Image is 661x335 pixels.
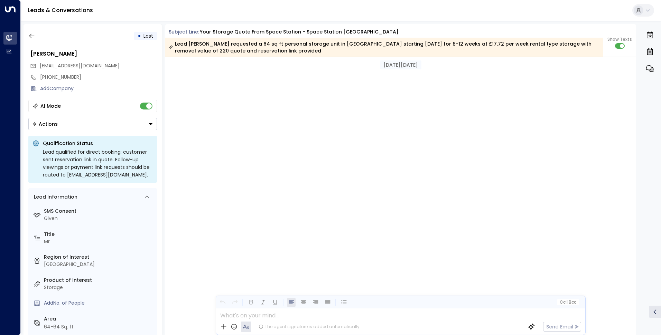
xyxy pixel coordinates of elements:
div: AI Mode [40,103,61,109]
div: The agent signature is added automatically [259,324,360,330]
div: Lead qualified for direct booking; customer sent reservation link in quote. Follow-up viewings or... [43,148,153,179]
div: [PHONE_NUMBER] [40,74,157,81]
span: Show Texts [607,36,632,42]
div: [GEOGRAPHIC_DATA] [44,261,154,268]
label: Region of Interest [44,253,154,261]
div: Mr [44,238,154,245]
span: Subject Line: [169,28,199,35]
div: Lead [PERSON_NAME] requested a 64 sq ft personal storage unit in [GEOGRAPHIC_DATA] starting [DATE... [169,40,599,54]
label: Title [44,231,154,238]
span: Lost [143,32,153,39]
div: AddNo. of People [44,299,154,307]
div: Button group with a nested menu [28,118,157,130]
label: Product of Interest [44,277,154,284]
span: | [566,300,568,305]
span: Cc Bcc [559,300,576,305]
div: AddCompany [40,85,157,92]
div: Given [44,215,154,222]
div: 64-64 Sq. ft. [44,323,75,331]
div: Storage [44,284,154,291]
span: [EMAIL_ADDRESS][DOMAIN_NAME] [40,62,120,69]
span: james100@gmail.com [40,62,120,69]
label: SMS Consent [44,208,154,215]
div: Your storage quote from Space Station - Space Station [GEOGRAPHIC_DATA] [200,28,399,36]
button: Undo [218,298,227,307]
label: Area [44,315,154,323]
div: [DATE][DATE] [380,60,421,69]
p: Qualification Status [43,140,153,147]
button: Cc|Bcc [557,299,579,306]
button: Redo [230,298,239,307]
button: Actions [28,118,157,130]
div: [PERSON_NAME] [30,50,157,58]
a: Leads & Conversations [28,6,93,14]
div: Lead Information [31,193,77,201]
div: • [138,30,141,42]
div: Actions [32,121,58,127]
